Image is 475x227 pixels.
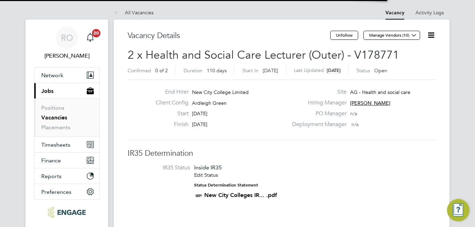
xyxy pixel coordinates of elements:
[288,110,347,117] label: PO Manager
[83,27,97,49] a: 20
[128,148,435,159] h3: IR35 Determination
[194,172,218,178] a: Edit Status
[34,52,100,60] span: Roslyn O'Garro
[34,168,99,184] button: Reports
[447,199,469,221] button: Engage Resource Center
[34,27,100,60] a: RO[PERSON_NAME]
[34,83,99,98] button: Jobs
[128,48,399,62] span: 2 x Health and Social Care Lecturer (Outer) - V178771
[288,121,347,128] label: Deployment Manager
[41,88,54,94] span: Jobs
[352,121,359,127] span: n/a
[184,67,203,74] label: Duration
[356,67,370,74] label: Status
[374,67,387,74] span: Open
[194,164,222,171] span: Inside IR35
[263,67,278,74] span: [DATE]
[242,67,258,74] label: Start In
[135,164,190,171] label: IR35 Status
[192,89,249,95] span: New City College Limited
[330,31,358,40] button: Unfollow
[150,99,189,107] label: Client Config
[61,33,73,42] span: RO
[204,192,277,198] a: New City Colleges IR... .pdf
[192,100,227,106] span: Ardleigh Green
[192,121,207,127] span: [DATE]
[350,100,390,106] span: [PERSON_NAME]
[150,110,189,117] label: Start
[114,9,154,16] a: All Vacancies
[363,31,420,40] button: Manage Vendors (10)
[155,67,168,74] span: 0 of 2
[128,67,151,74] label: Confirmed
[34,184,99,199] button: Preferences
[385,10,404,16] a: Vacancy
[48,207,85,218] img: ncclondon-logo-retina.png
[41,157,61,164] span: Finance
[41,72,63,79] span: Network
[41,104,64,111] a: Positions
[128,31,330,41] h3: Vacancy Details
[150,121,189,128] label: Finish
[34,207,100,218] a: Go to home page
[294,67,324,73] label: Last Updated
[192,110,207,117] span: [DATE]
[41,124,70,131] a: Placements
[350,89,410,95] span: AG - Health and social care
[34,153,99,168] button: Finance
[416,9,444,16] a: Activity Logs
[41,114,67,121] a: Vacancies
[41,189,71,195] span: Preferences
[34,137,99,152] button: Timesheets
[288,88,347,96] label: Site
[92,29,100,37] span: 20
[207,67,227,74] span: 110 days
[41,173,62,180] span: Reports
[194,183,258,188] strong: Status Determination Statement
[288,99,347,107] label: Hiring Manager
[34,98,99,137] div: Jobs
[150,88,189,96] label: End Hirer
[41,141,70,148] span: Timesheets
[350,110,357,117] span: n/a
[34,67,99,83] button: Network
[327,67,341,73] span: [DATE]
